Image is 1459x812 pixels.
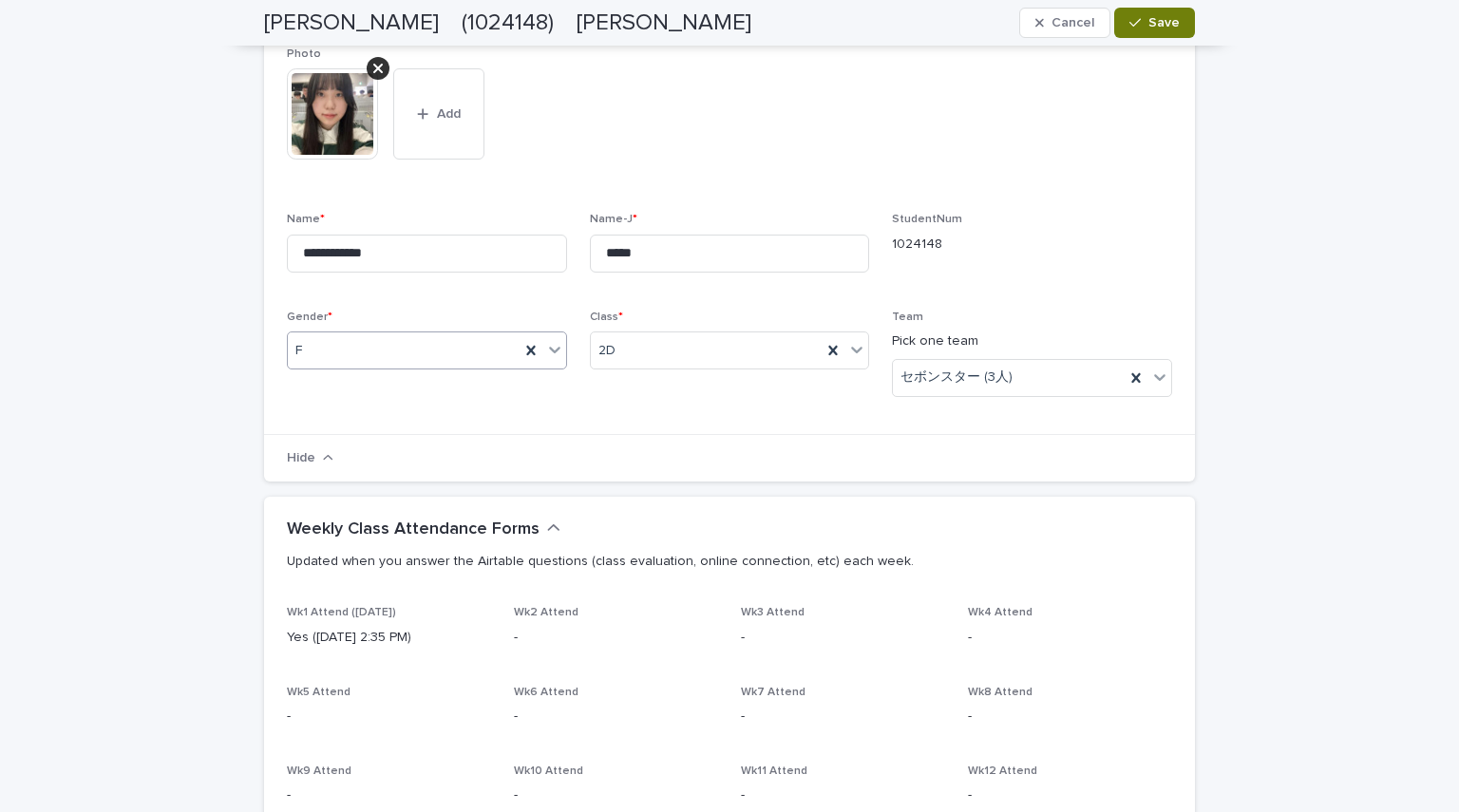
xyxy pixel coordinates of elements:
[514,707,718,727] p: -
[514,687,578,698] span: Wk6 Attend
[287,553,1165,570] p: Updated when you answer the Airtable questions (class evaluation, online connection, etc) each week.
[287,48,321,60] span: Photo
[741,628,945,648] p: -
[287,312,332,323] span: Gender
[287,687,351,698] span: Wk5 Attend
[892,214,962,225] span: StudentNum
[968,628,1172,648] p: -
[892,331,1172,351] p: Pick one team
[590,312,623,323] span: Class
[264,9,751,37] h2: [PERSON_NAME] (1024148) [PERSON_NAME]
[598,341,616,361] span: 2D
[1148,16,1180,29] span: Save
[590,214,637,225] span: Name-J
[1114,8,1195,38] button: Save
[892,312,923,323] span: Team
[287,607,396,618] span: Wk1 Attend ([DATE])
[968,765,1037,777] span: Wk12 Attend
[287,628,491,648] p: Yes ([DATE] 2:35 PM)
[287,765,351,777] span: Wk9 Attend
[287,451,333,465] button: Hide
[1052,16,1094,29] span: Cancel
[892,235,1172,255] p: 1024148
[295,341,302,361] span: F
[514,607,578,618] span: Wk2 Attend
[741,785,945,805] p: -
[287,519,560,540] button: Weekly Class Attendance Forms
[287,785,491,805] p: -
[514,765,583,777] span: Wk10 Attend
[968,607,1033,618] span: Wk4 Attend
[287,519,540,540] h2: Weekly Class Attendance Forms
[514,785,718,805] p: -
[968,785,1172,805] p: -
[287,214,325,225] span: Name
[900,368,1013,387] span: セボンスター (3人)
[287,707,491,727] p: -
[1019,8,1110,38] button: Cancel
[741,765,807,777] span: Wk11 Attend
[393,68,484,160] button: Add
[514,628,718,648] p: -
[741,687,805,698] span: Wk7 Attend
[741,607,805,618] span: Wk3 Attend
[741,707,945,727] p: -
[437,107,461,121] span: Add
[968,707,1172,727] p: -
[968,687,1033,698] span: Wk8 Attend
